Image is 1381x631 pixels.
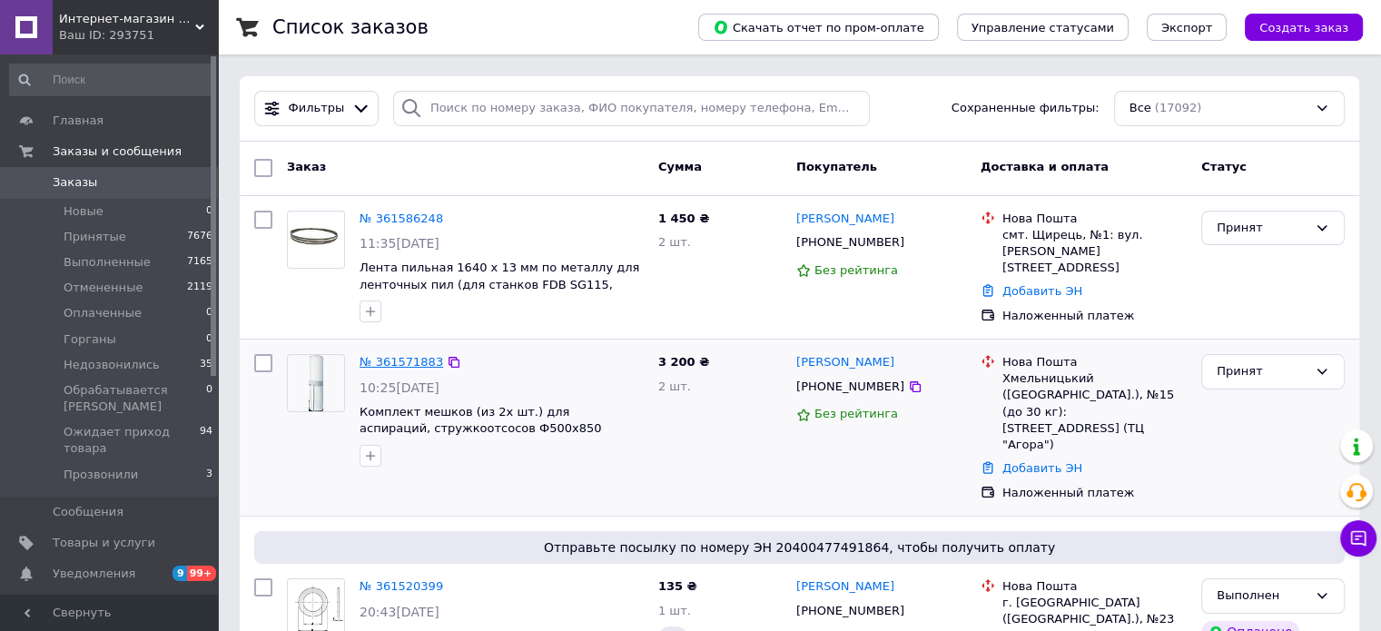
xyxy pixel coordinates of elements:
[1155,101,1202,114] span: (17092)
[200,357,212,373] span: 35
[360,405,602,436] a: Комплект мешков (из 2х шт.) для аспираций, стружкоотсосов Ф500х850
[187,229,212,245] span: 7676
[53,535,155,551] span: Товары и услуги
[360,261,639,308] a: Лента пильная 1640 х 13 мм по металлу для ленточных пил (для станков FDB SG115, SG125, Proma PPK115)
[796,604,904,617] span: [PHONE_NUMBER]
[1002,354,1187,370] div: Нова Пошта
[1002,461,1082,475] a: Добавить ЭН
[360,236,439,251] span: 11:35[DATE]
[187,254,212,271] span: 7165
[658,579,697,593] span: 135 ₴
[64,357,160,373] span: Недозвонились
[1161,21,1212,35] span: Экспорт
[206,382,212,415] span: 0
[206,331,212,348] span: 0
[814,407,898,420] span: Без рейтинга
[360,355,443,369] a: № 361571883
[360,579,443,593] a: № 361520399
[796,380,904,393] span: [PHONE_NUMBER]
[658,380,691,393] span: 2 шт.
[658,160,702,173] span: Сумма
[1227,20,1363,34] a: Создать заказ
[206,467,212,483] span: 3
[796,354,894,371] a: [PERSON_NAME]
[1002,284,1082,298] a: Добавить ЭН
[53,113,104,129] span: Главная
[64,229,126,245] span: Принятые
[1002,211,1187,227] div: Нова Пошта
[1002,578,1187,595] div: Нова Пошта
[713,19,924,35] span: Скачать отчет по пром-оплате
[796,211,894,228] a: [PERSON_NAME]
[1217,362,1307,381] div: Принят
[173,566,187,581] span: 9
[1259,21,1348,35] span: Создать заказ
[287,354,345,412] a: Фото товару
[796,578,894,596] a: [PERSON_NAME]
[53,174,97,191] span: Заказы
[206,305,212,321] span: 0
[658,212,709,225] span: 1 450 ₴
[1002,308,1187,324] div: Наложенный платеж
[64,305,142,321] span: Оплаченные
[658,604,691,617] span: 1 шт.
[1002,227,1187,277] div: смт. Щирець, №1: вул. [PERSON_NAME][STREET_ADDRESS]
[1201,160,1247,173] span: Статус
[1129,100,1151,117] span: Все
[658,235,691,249] span: 2 шт.
[64,203,104,220] span: Новые
[206,203,212,220] span: 0
[698,14,939,41] button: Скачать отчет по пром-оплате
[360,605,439,619] span: 20:43[DATE]
[360,212,443,225] a: № 361586248
[272,16,429,38] h1: Список заказов
[200,424,212,457] span: 94
[53,504,123,520] span: Сообщения
[59,11,195,27] span: Интернет-магазин "COOL-TOOL"
[287,211,345,269] a: Фото товару
[9,64,214,96] input: Поиск
[64,254,151,271] span: Выполненные
[64,280,143,296] span: Отмененные
[981,160,1109,173] span: Доставка и оплата
[796,235,904,249] span: [PHONE_NUMBER]
[952,100,1100,117] span: Сохраненные фильтры:
[64,424,200,457] span: Ожидает приход товара
[814,263,898,277] span: Без рейтинга
[53,143,182,160] span: Заказы и сообщения
[64,382,206,415] span: Обрабатывается [PERSON_NAME]
[289,100,345,117] span: Фильтры
[1002,485,1187,501] div: Наложенный платеж
[1147,14,1227,41] button: Экспорт
[1245,14,1363,41] button: Создать заказ
[59,27,218,44] div: Ваш ID: 293751
[287,160,326,173] span: Заказ
[1217,219,1307,238] div: Принят
[261,538,1337,557] span: Отправьте посылку по номеру ЭН 20400477491864, чтобы получить оплату
[64,467,138,483] span: Прозвонили
[1002,370,1187,453] div: Хмельницький ([GEOGRAPHIC_DATA].), №15 (до 30 кг): [STREET_ADDRESS] (ТЦ "Агора")
[957,14,1129,41] button: Управление статусами
[796,160,877,173] span: Покупатель
[288,218,344,261] img: Фото товару
[309,355,324,411] img: Фото товару
[393,91,870,126] input: Поиск по номеру заказа, ФИО покупателя, номеру телефона, Email, номеру накладной
[53,566,135,582] span: Уведомления
[1217,587,1307,606] div: Выполнен
[972,21,1114,35] span: Управление статусами
[187,566,217,581] span: 99+
[187,280,212,296] span: 2119
[1340,520,1376,557] button: Чат с покупателем
[658,355,709,369] span: 3 200 ₴
[64,331,116,348] span: Горганы
[360,380,439,395] span: 10:25[DATE]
